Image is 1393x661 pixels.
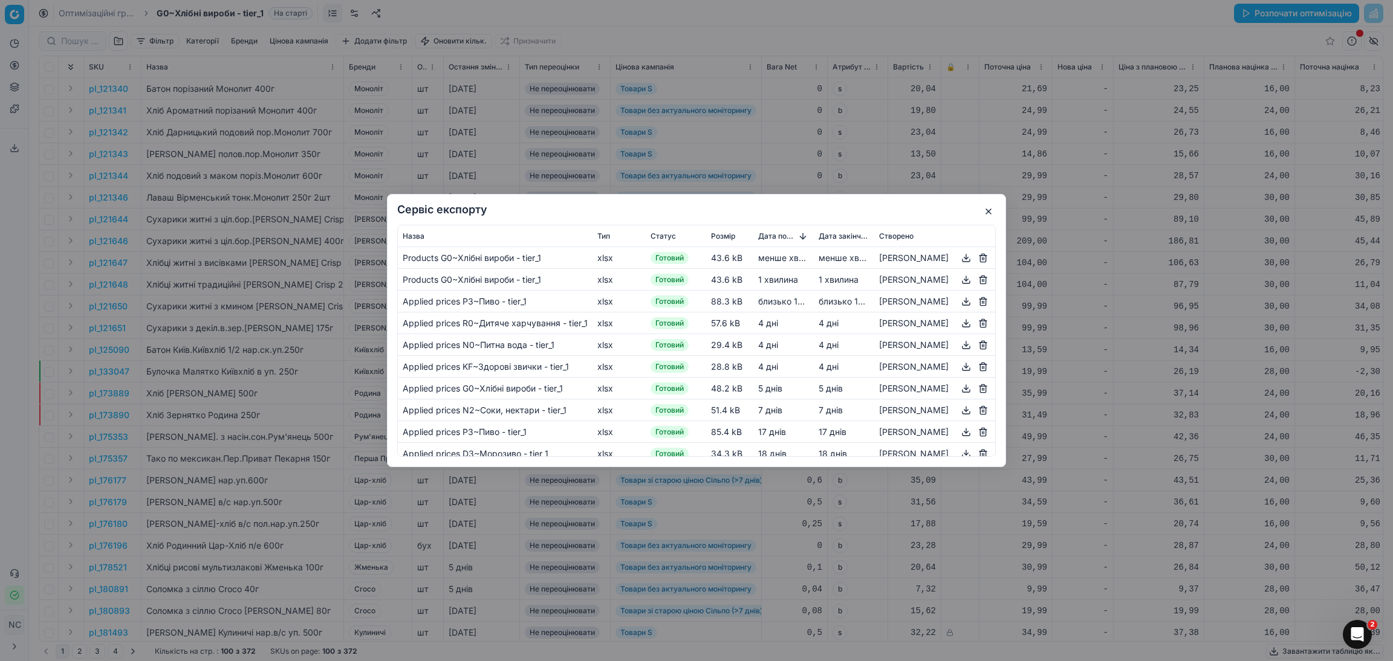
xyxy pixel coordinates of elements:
span: 4 днi [758,340,778,350]
span: Готовий [651,274,689,286]
span: Дата початку [758,231,797,241]
span: Статус [651,231,676,241]
span: 4 днi [758,318,778,328]
span: 2 [1368,620,1377,630]
div: Applied prices R0~Дитяче харчування - tier_1 [403,317,588,329]
span: Дата закінчення [819,231,869,241]
span: Готовий [651,252,689,264]
span: 5 днів [758,383,782,393]
span: 18 днів [758,448,787,459]
span: близько 14 годин [819,296,889,306]
div: Applied prices D3~Морозиво - tier_1 [403,448,588,460]
div: [PERSON_NAME] [879,425,990,439]
span: 5 днів [819,383,843,393]
div: xlsx [597,295,641,308]
span: Назва [403,231,424,241]
div: xlsx [597,448,641,460]
div: Applied prices N0~Питна вода - tier_1 [403,339,588,351]
span: Готовий [651,339,689,351]
div: Applied prices P3~Пиво - tier_1 [403,426,588,438]
div: xlsx [597,317,641,329]
span: 17 днів [758,427,786,437]
div: [PERSON_NAME] [879,316,990,330]
div: 43.6 kB [711,274,748,286]
span: Тип [597,231,610,241]
span: Розмір [711,231,735,241]
span: Готовий [651,361,689,373]
span: менше хвилини [758,253,823,263]
span: близько 14 годин [758,296,829,306]
span: 1 хвилина [758,274,798,285]
span: 4 днi [819,318,839,328]
div: [PERSON_NAME] [879,403,990,418]
span: 17 днів [819,427,846,437]
div: [PERSON_NAME] [879,251,990,265]
div: xlsx [597,382,641,395]
span: Готовий [651,295,689,308]
div: Applied prices P3~Пиво - tier_1 [403,295,588,308]
span: 4 днi [758,361,778,372]
span: 4 днi [819,361,839,372]
div: xlsx [597,426,641,438]
span: 1 хвилина [819,274,859,285]
div: xlsx [597,339,641,351]
div: [PERSON_NAME] [879,381,990,396]
div: 85.4 kB [711,426,748,438]
div: 51.4 kB [711,404,748,416]
span: Готовий [651,382,689,395]
span: менше хвилини [819,253,883,263]
span: Готовий [651,426,689,438]
div: Applied prices G0~Хлібні вироби - tier_1 [403,382,588,395]
div: xlsx [597,404,641,416]
div: [PERSON_NAME] [879,360,990,374]
div: [PERSON_NAME] [879,272,990,287]
span: Готовий [651,448,689,460]
span: Готовий [651,317,689,329]
div: 48.2 kB [711,382,748,395]
div: xlsx [597,274,641,286]
span: Створено [879,231,914,241]
div: 57.6 kB [711,317,748,329]
span: 18 днів [819,448,847,459]
span: 4 днi [819,340,839,350]
div: [PERSON_NAME] [879,338,990,352]
div: Applied prices KF~Здорові звички - tier_1 [403,361,588,373]
h2: Сервіс експорту [397,204,996,215]
div: [PERSON_NAME] [879,447,990,461]
button: Sorted by Дата початку descending [797,230,809,242]
div: Products G0~Хлібні вироби - tier_1 [403,274,588,286]
div: Applied prices N2~Соки, нектари - tier_1 [403,404,588,416]
span: Готовий [651,404,689,416]
div: Products G0~Хлібні вироби - tier_1 [403,252,588,264]
div: 28.8 kB [711,361,748,373]
div: 29.4 kB [711,339,748,351]
div: 34.3 kB [711,448,748,460]
div: xlsx [597,361,641,373]
div: xlsx [597,252,641,264]
span: 7 днів [819,405,843,415]
iframe: Intercom live chat [1343,620,1372,649]
div: 88.3 kB [711,295,748,308]
div: 43.6 kB [711,252,748,264]
div: [PERSON_NAME] [879,294,990,309]
span: 7 днів [758,405,782,415]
